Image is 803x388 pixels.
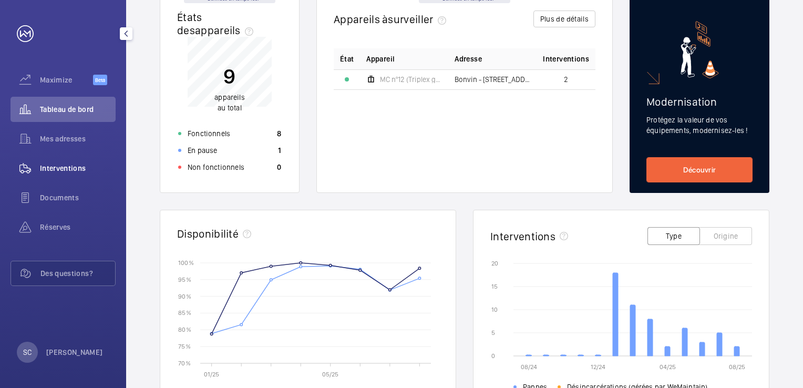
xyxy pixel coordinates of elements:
[40,163,116,173] span: Interventions
[660,363,676,371] text: 04/25
[491,329,495,336] text: 5
[188,162,244,172] p: Non fonctionnels
[178,292,191,300] text: 90 %
[23,347,32,358] p: SC
[366,54,395,64] span: Appareil
[699,227,752,245] button: Origine
[455,76,530,83] span: Bonvin - [STREET_ADDRESS][PERSON_NAME]
[491,260,498,267] text: 20
[491,352,495,360] text: 0
[40,104,116,115] span: Tableau de bord
[40,192,116,203] span: Documents
[40,268,115,279] span: Des questions?
[46,347,103,358] p: [PERSON_NAME]
[646,157,753,182] a: Découvrir
[490,230,555,243] h2: Interventions
[681,21,719,78] img: marketing-card.svg
[533,11,595,27] button: Plus de détails
[455,54,481,64] span: Adresse
[564,76,568,83] span: 2
[591,363,605,371] text: 12/24
[388,13,450,26] span: surveiller
[646,115,753,136] p: Protégez la valeur de vos équipements, modernisez-les !
[278,145,281,156] p: 1
[178,275,191,283] text: 95 %
[177,227,239,240] h2: Disponibilité
[491,306,498,313] text: 10
[178,309,191,316] text: 85 %
[647,227,700,245] button: Type
[214,92,245,113] p: au total
[178,259,194,266] text: 100 %
[178,326,191,333] text: 80 %
[277,128,281,139] p: 8
[646,95,753,108] h2: Modernisation
[322,371,338,378] text: 05/25
[521,363,537,371] text: 08/24
[380,76,442,83] span: MC nº12 (Triplex gauche)
[340,54,354,64] p: État
[177,11,258,37] h2: États des
[729,363,745,371] text: 08/25
[40,75,93,85] span: Maximize
[334,13,450,26] h2: Appareils à
[178,343,191,350] text: 75 %
[178,359,191,366] text: 70 %
[543,54,589,64] span: Interventions
[40,134,116,144] span: Mes adresses
[93,75,107,85] span: Beta
[214,93,245,101] span: appareils
[195,24,258,37] span: appareils
[188,128,230,139] p: Fonctionnels
[40,222,116,232] span: Réserves
[277,162,281,172] p: 0
[204,371,219,378] text: 01/25
[491,283,498,290] text: 15
[214,63,245,89] p: 9
[188,145,217,156] p: En pause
